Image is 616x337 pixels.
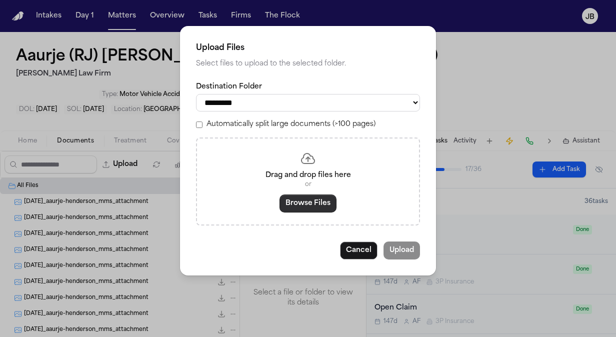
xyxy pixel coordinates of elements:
[340,241,377,259] button: Cancel
[209,170,407,180] p: Drag and drop files here
[196,82,420,92] label: Destination Folder
[196,42,420,54] h2: Upload Files
[383,241,420,259] button: Upload
[196,58,420,70] p: Select files to upload to the selected folder.
[209,180,407,188] p: or
[206,119,375,129] label: Automatically split large documents (>100 pages)
[279,194,336,212] button: Browse Files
